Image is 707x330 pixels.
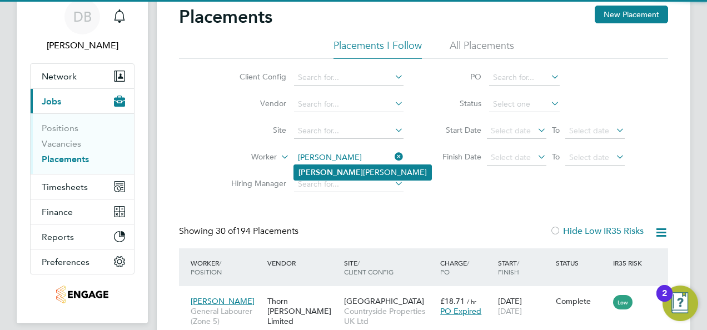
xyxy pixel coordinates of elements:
[550,226,644,237] label: Hide Low IR35 Risks
[437,253,495,282] div: Charge
[489,70,560,86] input: Search for...
[56,286,108,303] img: thornbaker-logo-retina.png
[42,123,78,133] a: Positions
[553,253,611,273] div: Status
[42,138,81,149] a: Vacancies
[440,306,481,316] span: PO Expired
[491,152,531,162] span: Select date
[30,39,135,52] span: Daniel Bassett
[179,6,272,28] h2: Placements
[569,126,609,136] span: Select date
[222,98,286,108] label: Vendor
[31,249,134,274] button: Preferences
[467,297,476,306] span: / hr
[298,168,363,177] b: [PERSON_NAME]
[556,296,608,306] div: Complete
[495,253,553,282] div: Start
[613,295,633,309] span: Low
[294,177,404,192] input: Search for...
[216,226,298,237] span: 194 Placements
[222,72,286,82] label: Client Config
[31,199,134,224] button: Finance
[549,123,563,137] span: To
[191,258,222,276] span: / Position
[595,6,668,23] button: New Placement
[42,96,61,107] span: Jobs
[495,291,553,322] div: [DATE]
[450,39,514,59] li: All Placements
[42,207,73,217] span: Finance
[431,72,481,82] label: PO
[73,9,92,24] span: DB
[30,286,135,303] a: Go to home page
[431,152,481,162] label: Finish Date
[42,257,89,267] span: Preferences
[42,232,74,242] span: Reports
[188,290,668,299] a: [PERSON_NAME]General Labourer (Zone 5)Thorn [PERSON_NAME] Limited[GEOGRAPHIC_DATA]Countryside Pro...
[341,253,437,282] div: Site
[498,306,522,316] span: [DATE]
[222,125,286,135] label: Site
[294,150,404,166] input: Search for...
[31,89,134,113] button: Jobs
[498,258,519,276] span: / Finish
[344,296,424,306] span: [GEOGRAPHIC_DATA]
[294,97,404,112] input: Search for...
[294,165,431,180] li: [PERSON_NAME]
[344,258,394,276] span: / Client Config
[31,113,134,174] div: Jobs
[42,71,77,82] span: Network
[491,126,531,136] span: Select date
[610,253,649,273] div: IR35 Risk
[31,224,134,249] button: Reports
[191,296,255,306] span: [PERSON_NAME]
[31,64,134,88] button: Network
[179,226,301,237] div: Showing
[440,296,465,306] span: £18.71
[662,293,667,308] div: 2
[213,152,277,163] label: Worker
[440,258,469,276] span: / PO
[569,152,609,162] span: Select date
[216,226,236,237] span: 30 of
[431,98,481,108] label: Status
[294,123,404,139] input: Search for...
[549,149,563,164] span: To
[42,182,88,192] span: Timesheets
[333,39,422,59] li: Placements I Follow
[222,178,286,188] label: Hiring Manager
[31,174,134,199] button: Timesheets
[191,306,262,326] span: General Labourer (Zone 5)
[489,97,560,112] input: Select one
[42,154,89,164] a: Placements
[344,306,435,326] span: Countryside Properties UK Ltd
[188,253,265,282] div: Worker
[294,70,404,86] input: Search for...
[265,253,341,273] div: Vendor
[431,125,481,135] label: Start Date
[663,286,698,321] button: Open Resource Center, 2 new notifications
